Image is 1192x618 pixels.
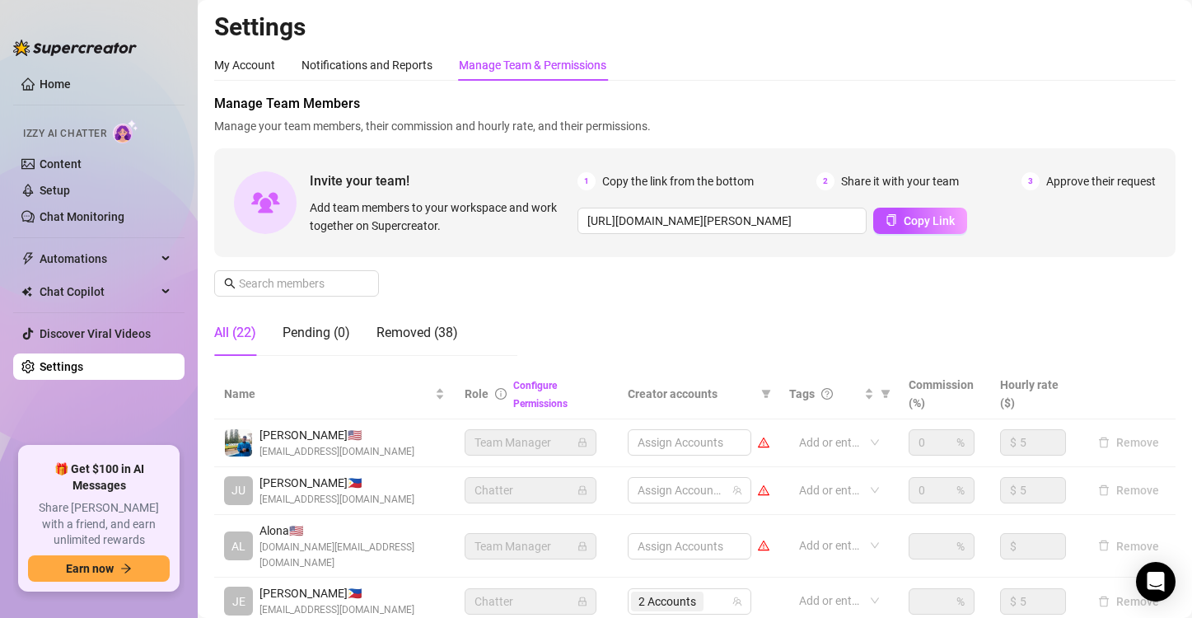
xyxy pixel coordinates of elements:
[638,592,696,611] span: 2 Accounts
[732,485,742,495] span: team
[577,597,587,606] span: lock
[758,540,769,551] span: warning
[459,56,606,74] div: Manage Team & Permissions
[376,323,458,343] div: Removed (38)
[474,534,587,559] span: Team Manager
[465,387,488,400] span: Role
[113,119,138,143] img: AI Chatter
[66,562,114,575] span: Earn now
[40,360,83,373] a: Settings
[214,117,1176,135] span: Manage your team members, their commission and hourly rate, and their permissions.
[231,481,245,499] span: JU
[21,252,35,265] span: thunderbolt
[23,126,106,142] span: Izzy AI Chatter
[732,597,742,606] span: team
[232,592,245,611] span: JE
[881,389,890,399] span: filter
[40,77,71,91] a: Home
[310,199,571,235] span: Add team members to your workspace and work together on Supercreator.
[877,382,894,406] span: filter
[28,555,170,582] button: Earn nowarrow-right
[628,385,755,403] span: Creator accounts
[239,274,356,293] input: Search members
[259,474,414,492] span: [PERSON_NAME] 🇵🇭
[231,537,245,555] span: AL
[259,540,445,571] span: [DOMAIN_NAME][EMAIL_ADDRESS][DOMAIN_NAME]
[302,56,432,74] div: Notifications and Reports
[28,461,170,494] span: 🎁 Get $100 in AI Messages
[283,323,350,343] div: Pending (0)
[821,388,833,400] span: question-circle
[758,485,769,496] span: warning
[214,94,1176,114] span: Manage Team Members
[120,563,132,574] span: arrow-right
[1136,562,1176,602] div: Open Intercom Messenger
[577,541,587,551] span: lock
[474,430,587,455] span: Team Manager
[40,184,70,197] a: Setup
[873,208,967,234] button: Copy Link
[40,210,124,223] a: Chat Monitoring
[761,389,771,399] span: filter
[1091,536,1166,556] button: Remove
[259,522,445,540] span: Alona 🇺🇸
[225,429,252,456] img: Emad Ataei
[990,369,1082,419] th: Hourly rate ($)
[214,12,1176,43] h2: Settings
[1091,480,1166,500] button: Remove
[602,172,754,190] span: Copy the link from the bottom
[1046,172,1156,190] span: Approve their request
[259,444,414,460] span: [EMAIL_ADDRESS][DOMAIN_NAME]
[758,382,774,406] span: filter
[1091,433,1166,452] button: Remove
[310,171,577,191] span: Invite your team!
[40,246,157,272] span: Automations
[13,40,137,56] img: logo-BBDzfeDw.svg
[631,592,704,611] span: 2 Accounts
[513,380,568,410] a: Configure Permissions
[40,327,151,340] a: Discover Viral Videos
[214,369,455,419] th: Name
[214,56,275,74] div: My Account
[474,478,587,503] span: Chatter
[899,369,990,419] th: Commission (%)
[789,385,815,403] span: Tags
[886,214,897,226] span: copy
[40,157,82,171] a: Content
[841,172,959,190] span: Share it with your team
[28,500,170,549] span: Share [PERSON_NAME] with a friend, and earn unlimited rewards
[259,426,414,444] span: [PERSON_NAME] 🇺🇸
[495,388,507,400] span: info-circle
[259,584,414,602] span: [PERSON_NAME] 🇵🇭
[224,278,236,289] span: search
[1021,172,1040,190] span: 3
[474,589,587,614] span: Chatter
[259,492,414,508] span: [EMAIL_ADDRESS][DOMAIN_NAME]
[816,172,834,190] span: 2
[40,279,157,305] span: Chat Copilot
[577,438,587,447] span: lock
[259,602,414,618] span: [EMAIL_ADDRESS][DOMAIN_NAME]
[224,385,432,403] span: Name
[758,437,769,448] span: warning
[214,323,256,343] div: All (22)
[21,286,32,297] img: Chat Copilot
[577,485,587,495] span: lock
[577,172,596,190] span: 1
[904,214,955,227] span: Copy Link
[1091,592,1166,611] button: Remove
